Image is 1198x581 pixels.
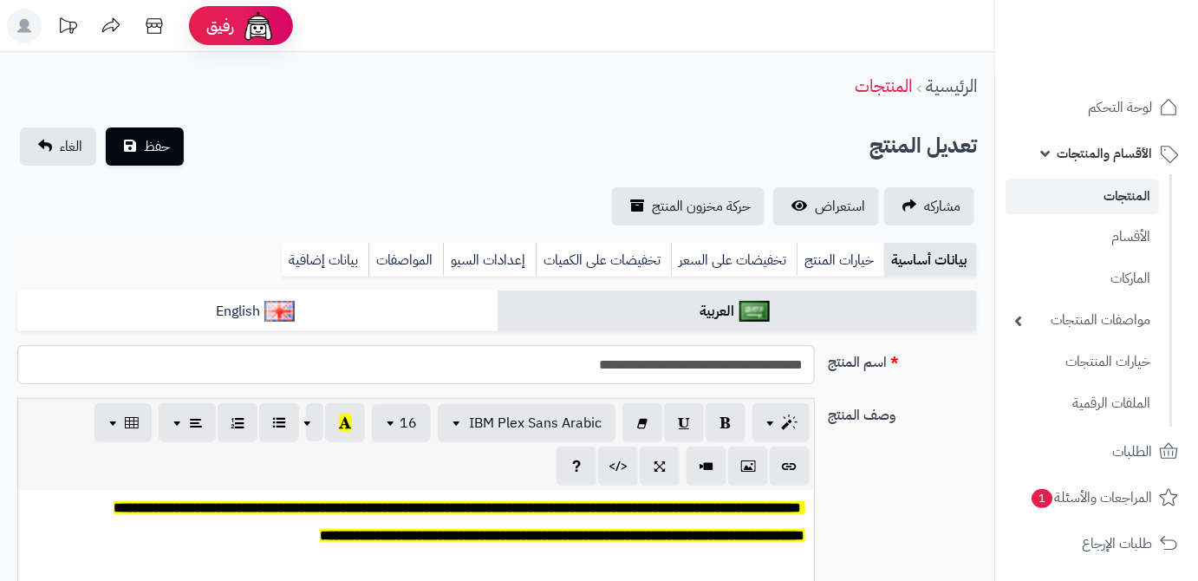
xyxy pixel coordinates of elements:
a: المنتجات [1006,179,1159,214]
img: ai-face.png [241,9,276,43]
span: الأقسام والمنتجات [1057,141,1152,166]
button: IBM Plex Sans Arabic [438,404,615,442]
a: الملفات الرقمية [1006,385,1159,422]
a: المواصفات [368,243,443,277]
button: 16 [372,404,431,442]
a: بيانات أساسية [884,243,977,277]
span: مشاركه [924,196,960,217]
a: تحديثات المنصة [46,9,89,48]
span: لوحة التحكم [1088,95,1152,120]
a: بيانات إضافية [282,243,368,277]
a: الطلبات [1006,431,1188,473]
a: خيارات المنتج [797,243,884,277]
span: IBM Plex Sans Arabic [469,413,602,434]
a: الغاء [20,127,96,166]
span: حفظ [144,136,170,157]
img: العربية [739,301,770,322]
label: اسم المنتج [822,345,984,373]
a: لوحة التحكم [1006,87,1188,128]
span: الطلبات [1112,440,1152,464]
span: 1 [1032,489,1052,508]
img: English [264,301,295,322]
a: طلبات الإرجاع [1006,523,1188,565]
a: حركة مخزون المنتج [612,187,765,225]
a: المنتجات [855,73,912,99]
a: خيارات المنتجات [1006,343,1159,381]
a: الرئيسية [926,73,977,99]
span: استعراض [815,196,865,217]
a: استعراض [773,187,879,225]
a: إعدادات السيو [443,243,536,277]
span: المراجعات والأسئلة [1030,486,1152,510]
a: العربية [498,290,978,333]
a: مواصفات المنتجات [1006,302,1159,339]
img: logo-2.png [1080,46,1182,82]
a: المراجعات والأسئلة1 [1006,477,1188,519]
span: 16 [400,413,417,434]
a: تخفيضات على الكميات [536,243,671,277]
span: طلبات الإرجاع [1082,532,1152,556]
span: حركة مخزون المنتج [652,196,751,217]
a: تخفيضات على السعر [671,243,797,277]
label: وصف المنتج [822,398,984,426]
button: حفظ [106,127,184,166]
a: الأقسام [1006,219,1159,256]
a: مشاركه [884,187,974,225]
span: رفيق [206,16,234,36]
a: الماركات [1006,260,1159,297]
span: الغاء [60,136,82,157]
h2: تعديل المنتج [869,128,977,164]
a: English [17,290,498,333]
